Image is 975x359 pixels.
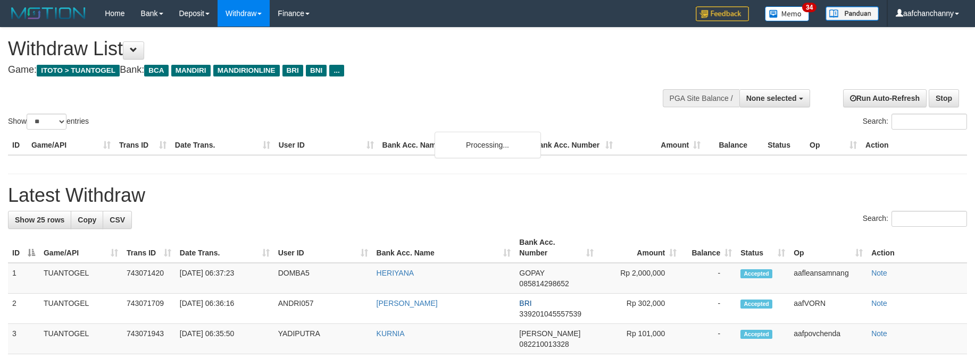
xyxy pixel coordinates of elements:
span: MANDIRI [171,65,211,76]
a: Run Auto-Refresh [843,89,927,107]
span: MANDIRIONLINE [213,65,280,76]
td: aafpovchenda [789,324,867,354]
th: Trans ID: activate to sort column ascending [122,233,176,263]
img: Button%20Memo.svg [765,6,810,21]
a: Note [871,299,887,307]
td: TUANTOGEL [39,294,122,324]
span: None selected [746,94,797,102]
th: Amount: activate to sort column ascending [598,233,681,263]
span: BRI [282,65,303,76]
td: [DATE] 06:37:23 [176,263,274,294]
span: BRI [519,299,531,307]
th: Balance [705,135,763,155]
td: 743071420 [122,263,176,294]
td: aafleansamnang [789,263,867,294]
td: Rp 302,000 [598,294,681,324]
td: DOMBA5 [274,263,372,294]
td: TUANTOGEL [39,324,122,354]
td: 743071709 [122,294,176,324]
td: 743071943 [122,324,176,354]
td: - [681,263,736,294]
span: ITOTO > TUANTOGEL [37,65,120,76]
a: CSV [103,211,132,229]
a: Note [871,269,887,277]
td: - [681,294,736,324]
th: ID [8,135,27,155]
span: Accepted [740,300,772,309]
span: GOPAY [519,269,544,277]
span: [PERSON_NAME] [519,329,580,338]
td: [DATE] 06:35:50 [176,324,274,354]
th: Action [867,233,967,263]
th: Balance: activate to sort column ascending [681,233,736,263]
a: KURNIA [377,329,405,338]
span: BNI [306,65,327,76]
span: 34 [802,3,816,12]
th: Game/API: activate to sort column ascending [39,233,122,263]
h1: Latest Withdraw [8,185,967,206]
td: YADIPUTRA [274,324,372,354]
td: 3 [8,324,39,354]
img: panduan.png [826,6,879,21]
th: Date Trans. [171,135,274,155]
h1: Withdraw List [8,38,639,59]
span: Accepted [740,330,772,339]
th: Bank Acc. Number [529,135,617,155]
td: 2 [8,294,39,324]
span: Copy [78,216,96,224]
th: Bank Acc. Name [378,135,530,155]
span: Copy 339201045557539 to clipboard [519,310,581,318]
td: aafVORN [789,294,867,324]
label: Search: [863,211,967,227]
td: - [681,324,736,354]
th: Action [861,135,967,155]
input: Search: [891,211,967,227]
th: Bank Acc. Name: activate to sort column ascending [372,233,515,263]
th: Amount [617,135,705,155]
img: Feedback.jpg [696,6,749,21]
input: Search: [891,114,967,130]
th: Date Trans.: activate to sort column ascending [176,233,274,263]
a: Stop [929,89,959,107]
span: Copy 085814298652 to clipboard [519,279,569,288]
label: Show entries [8,114,89,130]
span: Copy 082210013328 to clipboard [519,340,569,348]
a: Show 25 rows [8,211,71,229]
th: Op: activate to sort column ascending [789,233,867,263]
a: Note [871,329,887,338]
th: Trans ID [115,135,171,155]
th: Status [763,135,805,155]
select: Showentries [27,114,66,130]
span: Show 25 rows [15,216,64,224]
td: [DATE] 06:36:16 [176,294,274,324]
th: User ID [274,135,378,155]
h4: Game: Bank: [8,65,639,75]
th: Bank Acc. Number: activate to sort column ascending [515,233,598,263]
label: Search: [863,114,967,130]
td: ANDRI057 [274,294,372,324]
a: HERIYANA [377,269,414,277]
th: User ID: activate to sort column ascending [274,233,372,263]
th: Op [805,135,861,155]
a: Copy [71,211,103,229]
td: 1 [8,263,39,294]
td: Rp 2,000,000 [598,263,681,294]
span: ... [329,65,344,76]
span: CSV [110,216,125,224]
th: Game/API [27,135,115,155]
img: MOTION_logo.png [8,5,89,21]
span: BCA [144,65,168,76]
th: ID: activate to sort column descending [8,233,39,263]
th: Status: activate to sort column ascending [736,233,789,263]
button: None selected [739,89,810,107]
span: Accepted [740,269,772,278]
td: TUANTOGEL [39,263,122,294]
td: Rp 101,000 [598,324,681,354]
a: [PERSON_NAME] [377,299,438,307]
div: Processing... [435,132,541,158]
div: PGA Site Balance / [663,89,739,107]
